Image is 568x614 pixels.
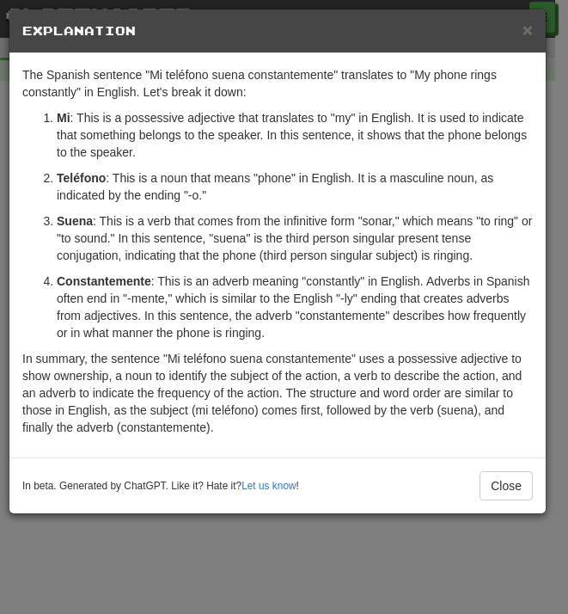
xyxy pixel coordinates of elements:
[57,214,93,228] strong: Suena
[57,171,106,185] strong: Teléfono
[57,274,151,288] strong: Constantemente
[57,111,70,125] strong: Mi
[57,169,533,204] p: : This is a noun that means "phone" in English. It is a masculine noun, as indicated by the endin...
[22,66,533,101] p: The Spanish sentence "Mi teléfono suena constantemente" translates to "My phone rings constantly"...
[522,20,533,40] span: ×
[57,273,533,341] p: : This is an adverb meaning "constantly" in English. Adverbs in Spanish often end in "-mente," wh...
[22,22,533,40] h5: Explanation
[522,21,533,39] button: Close
[22,479,299,494] small: In beta. Generated by ChatGPT. Like it? Hate it? !
[57,212,533,264] p: : This is a verb that comes from the infinitive form "sonar," which means "to ring" or "to sound....
[57,109,533,161] p: : This is a possessive adjective that translates to "my" in English. It is used to indicate that ...
[241,480,296,492] a: Let us know
[22,350,533,436] p: In summary, the sentence "Mi teléfono suena constantemente" uses a possessive adjective to show o...
[479,471,533,500] button: Close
